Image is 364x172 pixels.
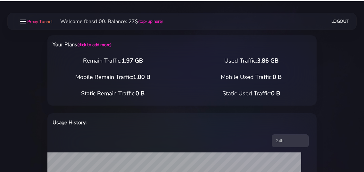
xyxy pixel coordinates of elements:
a: Proxy Tunnel [26,16,53,27]
span: 0 B [136,90,145,97]
a: (click to add more) [77,42,111,48]
div: Mobile Remain Traffic: [44,73,182,82]
div: Static Used Traffic: [182,89,320,98]
span: 1.97 GB [121,57,143,64]
div: Static Remain Traffic: [44,89,182,98]
span: 1.00 B [133,73,150,81]
span: 0 B [271,90,280,97]
div: Mobile Used Traffic: [182,73,320,82]
div: Used Traffic: [182,56,320,65]
a: Logout [331,15,349,27]
li: Welcome fbnsrl.00. Balance: 27$ [53,18,163,25]
span: Proxy Tunnel [27,19,53,25]
span: 0 B [273,73,282,81]
iframe: Webchat Widget [333,141,356,164]
h6: Usage History: [53,118,200,127]
div: Remain Traffic: [44,56,182,65]
h6: Your Plans [53,40,200,49]
a: (top-up here) [138,18,163,25]
span: 3.86 GB [257,57,278,64]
